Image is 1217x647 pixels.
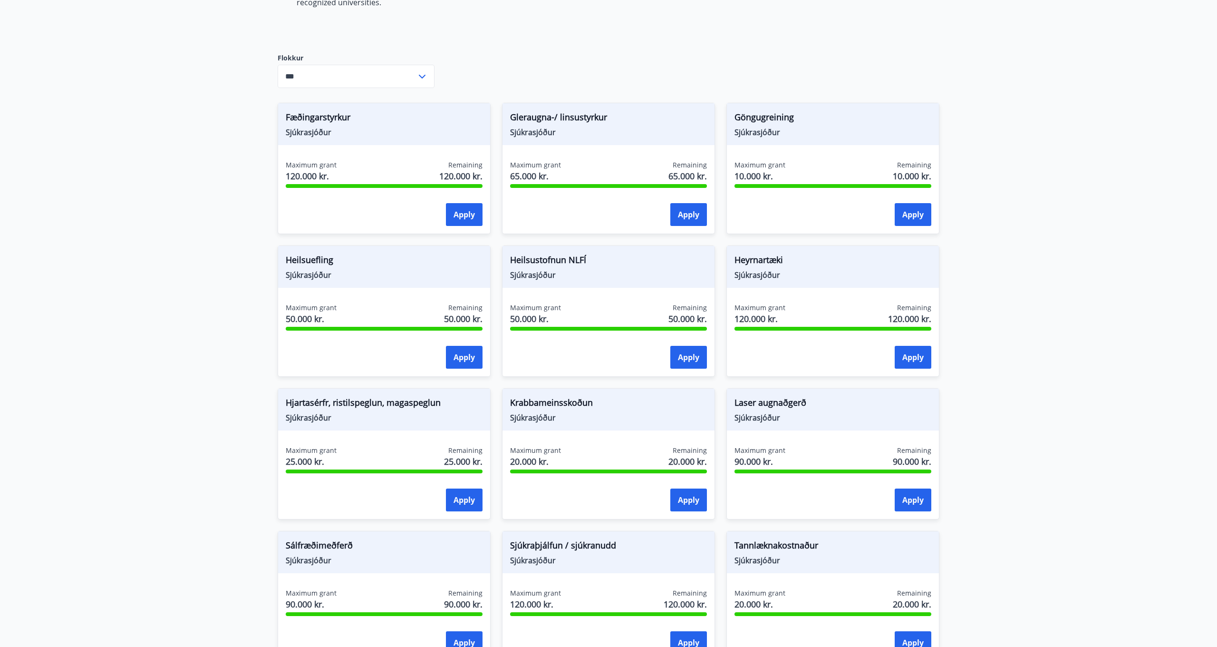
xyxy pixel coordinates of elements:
[286,455,337,468] span: 25.000 kr.
[286,539,483,555] span: Sálfræðimeðferð
[448,446,483,455] span: Remaining
[510,455,561,468] span: 20.000 kr.
[673,446,707,455] span: Remaining
[286,412,483,423] span: Sjúkrasjóður
[734,303,785,313] span: Maximum grant
[510,111,707,127] span: Gleraugna-/ linsustyrkur
[286,303,337,313] span: Maximum grant
[286,127,483,137] span: Sjúkrasjóður
[670,346,707,369] button: Apply
[444,598,483,610] span: 90.000 kr.
[510,446,561,455] span: Maximum grant
[893,455,931,468] span: 90.000 kr.
[734,270,931,280] span: Sjúkrasjóður
[734,111,931,127] span: Göngugreining
[448,303,483,313] span: Remaining
[510,127,707,137] span: Sjúkrasjóður
[895,346,931,369] button: Apply
[286,313,337,325] span: 50.000 kr.
[673,160,707,170] span: Remaining
[510,555,707,566] span: Sjúkrasjóður
[286,598,337,610] span: 90.000 kr.
[734,598,785,610] span: 20.000 kr.
[510,539,707,555] span: Sjúkraþjálfun / sjúkranudd
[286,254,483,270] span: Heilsuefling
[444,313,483,325] span: 50.000 kr.
[510,160,561,170] span: Maximum grant
[897,446,931,455] span: Remaining
[510,270,707,280] span: Sjúkrasjóður
[448,160,483,170] span: Remaining
[286,111,483,127] span: Fæðingarstyrkur
[673,588,707,598] span: Remaining
[510,598,561,610] span: 120.000 kr.
[897,588,931,598] span: Remaining
[895,489,931,511] button: Apply
[510,588,561,598] span: Maximum grant
[446,489,483,511] button: Apply
[510,254,707,270] span: Heilsustofnun NLFÍ
[448,588,483,598] span: Remaining
[670,489,707,511] button: Apply
[893,170,931,182] span: 10.000 kr.
[668,170,707,182] span: 65.000 kr.
[734,396,931,412] span: Laser augnaðgerð
[286,170,337,182] span: 120.000 kr.
[668,313,707,325] span: 50.000 kr.
[510,412,707,423] span: Sjúkrasjóður
[734,160,785,170] span: Maximum grant
[893,598,931,610] span: 20.000 kr.
[446,346,483,369] button: Apply
[734,446,785,455] span: Maximum grant
[734,455,785,468] span: 90.000 kr.
[670,203,707,226] button: Apply
[734,313,785,325] span: 120.000 kr.
[278,53,435,63] label: Flokkur
[668,455,707,468] span: 20.000 kr.
[510,303,561,313] span: Maximum grant
[286,396,483,412] span: Hjartasérfr, ristilspeglun, magaspeglun
[734,170,785,182] span: 10.000 kr.
[897,303,931,313] span: Remaining
[510,170,561,182] span: 65.000 kr.
[734,588,785,598] span: Maximum grant
[734,412,931,423] span: Sjúkrasjóður
[673,303,707,313] span: Remaining
[439,170,483,182] span: 120.000 kr.
[734,555,931,566] span: Sjúkrasjóður
[734,539,931,555] span: Tannlæknakostnaður
[897,160,931,170] span: Remaining
[286,446,337,455] span: Maximum grant
[734,127,931,137] span: Sjúkrasjóður
[510,313,561,325] span: 50.000 kr.
[664,598,707,610] span: 120.000 kr.
[888,313,931,325] span: 120.000 kr.
[446,203,483,226] button: Apply
[286,555,483,566] span: Sjúkrasjóður
[286,588,337,598] span: Maximum grant
[510,396,707,412] span: Krabbameinsskoðun
[895,203,931,226] button: Apply
[444,455,483,468] span: 25.000 kr.
[734,254,931,270] span: Heyrnartæki
[286,160,337,170] span: Maximum grant
[286,270,483,280] span: Sjúkrasjóður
